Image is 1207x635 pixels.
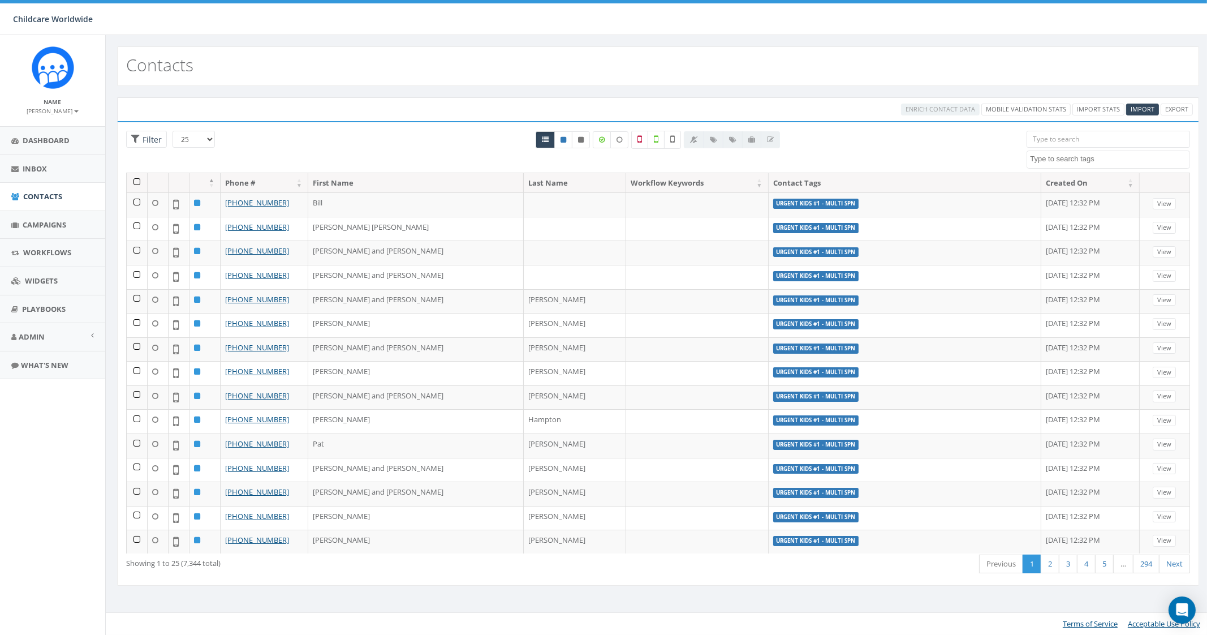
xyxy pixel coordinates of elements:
a: [PHONE_NUMBER] [225,342,289,353]
a: View [1153,391,1176,402]
label: Data not Enriched [610,131,628,148]
label: Not Validated [664,131,681,149]
td: [DATE] 12:32 PM [1041,192,1139,217]
a: [PHONE_NUMBER] [225,294,289,304]
a: View [1153,198,1176,210]
a: All contacts [536,131,555,148]
div: Open Intercom Messenger [1169,597,1196,624]
label: Urgent Kids #1 - Multi Spn [773,536,859,546]
a: Next [1159,555,1190,573]
td: [DATE] 12:32 PM [1041,458,1139,482]
td: [PERSON_NAME] [308,530,524,554]
textarea: Search [1030,154,1189,164]
td: [PERSON_NAME] [308,313,524,337]
label: Urgent Kids #1 - Multi Spn [773,488,859,498]
input: Type to search [1027,131,1189,148]
i: This phone number is subscribed and will receive texts. [561,136,566,143]
label: Urgent Kids #1 - Multi Spn [773,415,859,426]
a: [PHONE_NUMBER] [225,198,289,208]
label: Validated [648,131,665,149]
small: [PERSON_NAME] [27,107,79,115]
th: Last Name [524,173,626,193]
span: Contacts [23,191,62,201]
td: [DATE] 12:32 PM [1041,409,1139,434]
label: Not a Mobile [631,131,648,149]
label: Urgent Kids #1 - Multi Spn [773,344,859,354]
td: [DATE] 12:32 PM [1041,361,1139,385]
a: View [1153,318,1176,330]
a: View [1153,487,1176,499]
a: 4 [1077,555,1096,573]
img: Rally_Corp_Icon.png [32,46,74,89]
label: Urgent Kids #1 - Multi Spn [773,271,859,281]
a: View [1153,511,1176,523]
a: Export [1161,104,1193,115]
td: [PERSON_NAME] and [PERSON_NAME] [308,241,524,265]
td: Pat [308,434,524,458]
label: Urgent Kids #1 - Multi Spn [773,223,859,233]
td: [DATE] 12:32 PM [1041,385,1139,410]
td: [PERSON_NAME] [524,458,626,482]
td: [PERSON_NAME] [524,385,626,410]
label: Urgent Kids #1 - Multi Spn [773,199,859,209]
a: Import [1126,104,1159,115]
label: Urgent Kids #1 - Multi Spn [773,295,859,306]
td: [PERSON_NAME] [308,361,524,385]
a: [PHONE_NUMBER] [225,222,289,232]
td: [DATE] 12:32 PM [1041,241,1139,265]
a: [PHONE_NUMBER] [225,535,289,545]
label: Urgent Kids #1 - Multi Spn [773,512,859,522]
a: Import Stats [1072,104,1124,115]
a: [PHONE_NUMBER] [225,318,289,328]
td: [PERSON_NAME] [524,434,626,458]
span: Inbox [23,164,47,174]
small: Name [44,98,62,106]
a: [PHONE_NUMBER] [225,487,289,497]
th: Contact Tags [769,173,1042,193]
a: [PHONE_NUMBER] [225,366,289,376]
td: [PERSON_NAME] [524,289,626,314]
a: Terms of Service [1063,619,1118,629]
td: [PERSON_NAME] [524,361,626,385]
a: [PHONE_NUMBER] [225,246,289,256]
td: [DATE] 12:32 PM [1041,482,1139,506]
label: Urgent Kids #1 - Multi Spn [773,440,859,450]
span: Admin [19,332,45,342]
span: Childcare Worldwide [14,14,93,24]
td: Bill [308,192,524,217]
th: Workflow Keywords: activate to sort column ascending [626,173,769,193]
td: [PERSON_NAME] [524,506,626,530]
a: View [1153,535,1176,547]
td: [PERSON_NAME] and [PERSON_NAME] [308,289,524,314]
td: [PERSON_NAME] [524,482,626,506]
td: [DATE] 12:32 PM [1041,337,1139,362]
td: [PERSON_NAME] and [PERSON_NAME] [308,458,524,482]
a: 294 [1133,555,1159,573]
a: [PHONE_NUMBER] [225,463,289,473]
span: Workflows [23,247,71,258]
th: Phone #: activate to sort column ascending [221,173,308,193]
div: Showing 1 to 25 (7,344 total) [126,554,559,569]
label: Urgent Kids #1 - Multi Spn [773,392,859,402]
span: Advance Filter [126,131,167,148]
a: View [1153,367,1176,379]
span: Playbooks [22,304,66,314]
span: Widgets [25,276,58,286]
a: [PERSON_NAME] [27,105,79,115]
td: [DATE] 12:32 PM [1041,506,1139,530]
span: Import [1131,105,1154,113]
a: View [1153,222,1176,234]
span: Dashboard [23,135,70,145]
a: [PHONE_NUMBER] [225,511,289,521]
td: [DATE] 12:32 PM [1041,434,1139,458]
a: Opted Out [572,131,590,148]
td: Hampton [524,409,626,434]
th: First Name [308,173,524,193]
span: Filter [140,134,162,145]
a: [PHONE_NUMBER] [225,439,289,449]
a: Acceptable Use Policy [1128,619,1200,629]
a: Mobile Validation Stats [981,104,1071,115]
a: View [1153,415,1176,427]
a: 1 [1023,555,1041,573]
a: View [1153,463,1176,475]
